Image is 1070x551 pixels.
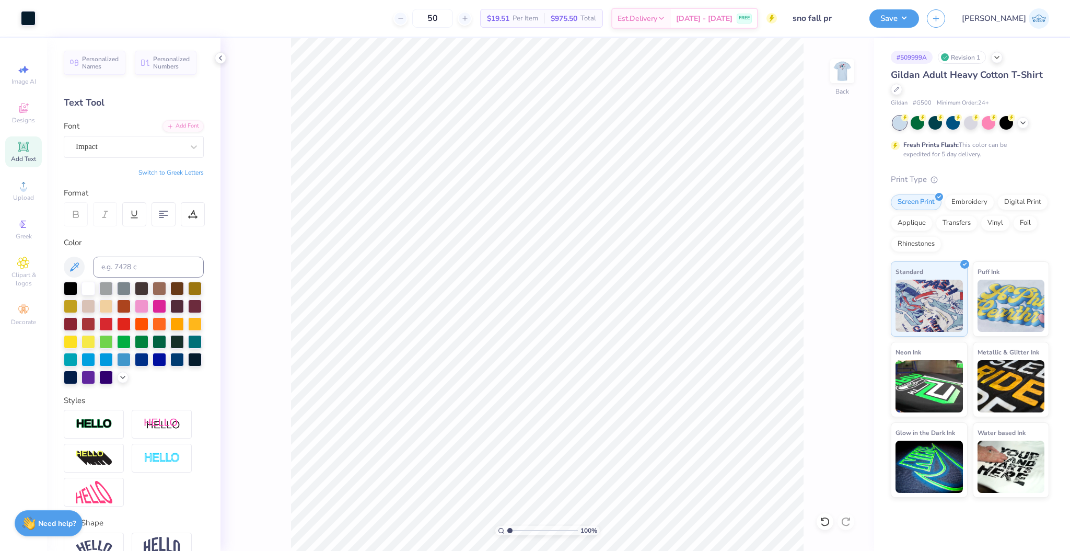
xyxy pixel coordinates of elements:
[12,116,35,124] span: Designs
[11,77,36,86] span: Image AI
[997,194,1048,210] div: Digital Print
[903,140,1032,159] div: This color can be expedited for 5 day delivery.
[76,450,112,467] img: 3d Illusion
[580,13,596,24] span: Total
[82,55,119,70] span: Personalized Names
[903,141,959,149] strong: Fresh Prints Flash:
[895,360,963,412] img: Neon Ink
[785,8,862,29] input: Untitled Design
[978,360,1045,412] img: Metallic & Glitter Ink
[936,215,978,231] div: Transfers
[835,87,849,96] div: Back
[962,13,1026,25] span: [PERSON_NAME]
[891,174,1049,186] div: Print Type
[64,187,205,199] div: Format
[832,61,853,82] img: Back
[895,347,921,358] span: Neon Ink
[978,266,999,277] span: Puff Ink
[76,418,112,430] img: Stroke
[913,99,932,108] span: # G500
[1013,215,1038,231] div: Foil
[895,280,963,332] img: Standard
[513,13,538,24] span: Per Item
[869,9,919,28] button: Save
[64,517,204,529] div: Text Shape
[978,427,1026,438] span: Water based Ink
[138,168,204,177] button: Switch to Greek Letters
[891,236,941,252] div: Rhinestones
[5,271,42,288] span: Clipart & logos
[938,51,986,64] div: Revision 1
[978,347,1039,358] span: Metallic & Glitter Ink
[16,232,32,240] span: Greek
[412,9,453,28] input: – –
[64,120,79,132] label: Font
[144,452,180,464] img: Negative Space
[11,318,36,326] span: Decorate
[962,8,1049,29] a: [PERSON_NAME]
[487,13,509,24] span: $19.51
[739,15,750,22] span: FREE
[937,99,989,108] span: Minimum Order: 24 +
[580,526,597,535] span: 100 %
[891,99,908,108] span: Gildan
[153,55,190,70] span: Personalized Numbers
[76,481,112,503] img: Free Distort
[978,441,1045,493] img: Water based Ink
[618,13,657,24] span: Est. Delivery
[64,96,204,110] div: Text Tool
[11,155,36,163] span: Add Text
[891,194,941,210] div: Screen Print
[13,193,34,202] span: Upload
[895,427,955,438] span: Glow in the Dark Ink
[676,13,732,24] span: [DATE] - [DATE]
[895,441,963,493] img: Glow in the Dark Ink
[891,215,933,231] div: Applique
[978,280,1045,332] img: Puff Ink
[38,519,76,529] strong: Need help?
[895,266,923,277] span: Standard
[981,215,1010,231] div: Vinyl
[162,120,204,132] div: Add Font
[144,418,180,431] img: Shadow
[1029,8,1049,29] img: Josephine Amber Orros
[551,13,577,24] span: $975.50
[891,68,1043,81] span: Gildan Adult Heavy Cotton T-Shirt
[64,395,204,407] div: Styles
[93,257,204,278] input: e.g. 7428 c
[891,51,933,64] div: # 509999A
[64,237,204,249] div: Color
[945,194,994,210] div: Embroidery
